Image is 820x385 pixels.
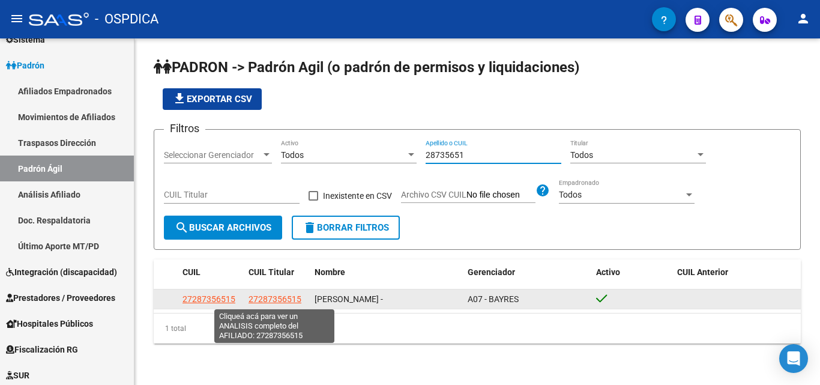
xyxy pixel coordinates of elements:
span: Hospitales Públicos [6,317,93,330]
datatable-header-cell: Nombre [310,259,463,285]
span: Buscar Archivos [175,222,271,233]
span: Todos [559,190,582,199]
input: Archivo CSV CUIL [466,190,535,201]
span: [PERSON_NAME] - [315,294,383,304]
h3: Filtros [164,120,205,137]
button: Buscar Archivos [164,216,282,240]
div: Open Intercom Messenger [779,344,808,373]
mat-icon: delete [303,220,317,235]
span: Fiscalización RG [6,343,78,356]
span: Gerenciador [468,267,515,277]
datatable-header-cell: Activo [591,259,672,285]
mat-icon: search [175,220,189,235]
span: Inexistente en CSV [323,189,392,203]
span: Sistema [6,33,45,46]
datatable-header-cell: Gerenciador [463,259,592,285]
button: Exportar CSV [163,88,262,110]
span: CUIL Anterior [677,267,728,277]
span: - OSPDICA [95,6,158,32]
datatable-header-cell: CUIL [178,259,244,285]
mat-icon: file_download [172,91,187,106]
datatable-header-cell: CUIL Titular [244,259,310,285]
span: Nombre [315,267,345,277]
span: Todos [281,150,304,160]
button: Borrar Filtros [292,216,400,240]
mat-icon: person [796,11,810,26]
datatable-header-cell: CUIL Anterior [672,259,801,285]
span: Todos [570,150,593,160]
span: Padrón [6,59,44,72]
span: Seleccionar Gerenciador [164,150,261,160]
span: Borrar Filtros [303,222,389,233]
span: 27287356515 [182,294,235,304]
span: Exportar CSV [172,94,252,105]
span: Integración (discapacidad) [6,265,117,279]
span: A07 - BAYRES [468,294,519,304]
span: PADRON -> Padrón Agil (o padrón de permisos y liquidaciones) [154,59,579,76]
span: Archivo CSV CUIL [401,190,466,199]
span: SUR [6,369,29,382]
mat-icon: menu [10,11,24,26]
span: CUIL Titular [249,267,294,277]
div: 1 total [154,314,801,344]
span: Prestadores / Proveedores [6,291,115,305]
mat-icon: help [535,183,550,198]
span: 27287356515 [249,294,301,304]
span: Activo [596,267,620,277]
span: CUIL [182,267,200,277]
